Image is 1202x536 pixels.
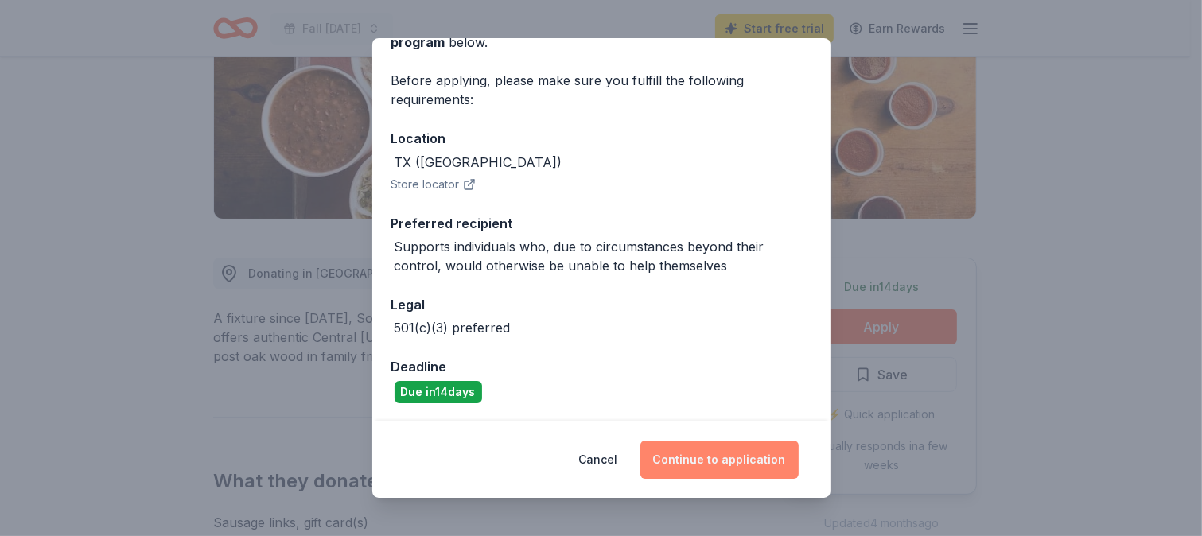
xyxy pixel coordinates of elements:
div: Deadline [391,356,811,377]
button: Store locator [391,175,476,194]
div: Legal [391,294,811,315]
div: Location [391,128,811,149]
div: Supports individuals who, due to circumstances beyond their control, would otherwise be unable to... [395,237,811,275]
div: Due in 14 days [395,381,482,403]
button: Cancel [579,441,618,479]
button: Continue to application [640,441,799,479]
div: Before applying, please make sure you fulfill the following requirements: [391,71,811,109]
div: TX ([GEOGRAPHIC_DATA]) [395,153,562,172]
div: 501(c)(3) preferred [395,318,511,337]
div: Preferred recipient [391,213,811,234]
